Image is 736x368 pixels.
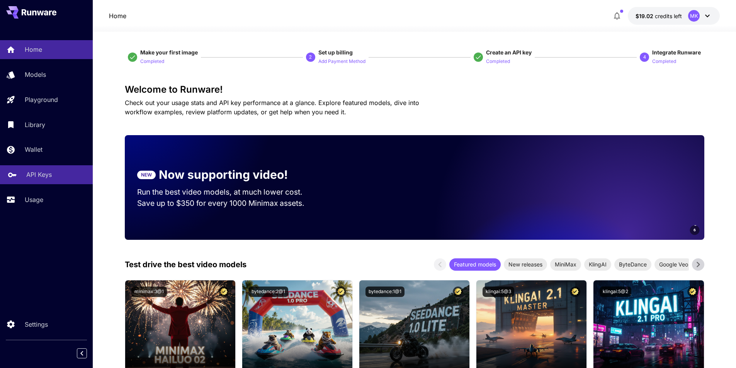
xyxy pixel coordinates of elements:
span: KlingAI [584,260,611,268]
span: $19.02 [636,13,655,19]
span: credits left [655,13,682,19]
p: Library [25,120,45,129]
span: Google Veo [654,260,693,268]
p: Settings [25,320,48,329]
p: API Keys [26,170,52,179]
span: ByteDance [614,260,651,268]
p: Test drive the best video models [125,259,246,270]
button: Completed [140,56,164,66]
p: Home [25,45,42,54]
span: Integrate Runware [652,49,701,56]
button: Certified Model – Vetted for best performance and includes a commercial license. [219,287,229,297]
div: Featured models [449,258,501,271]
button: bytedance:1@1 [365,287,405,297]
button: Add Payment Method [318,56,365,66]
button: Collapse sidebar [77,348,87,358]
span: 6 [694,227,696,233]
p: NEW [141,171,152,178]
p: Save up to $350 for every 1000 Minimax assets. [137,198,317,209]
nav: breadcrumb [109,11,126,20]
h3: Welcome to Runware! [125,84,704,95]
div: KlingAI [584,258,611,271]
span: Create an API key [486,49,532,56]
a: Home [109,11,126,20]
span: Set up billing [318,49,353,56]
p: Add Payment Method [318,58,365,65]
button: bytedance:2@1 [248,287,288,297]
div: ByteDance [614,258,651,271]
span: Check out your usage stats and API key performance at a glance. Explore featured models, dive int... [125,99,419,116]
p: Completed [652,58,676,65]
button: klingai:5@3 [483,287,514,297]
button: $19.0159MK [628,7,720,25]
p: Completed [140,58,164,65]
p: Now supporting video! [159,166,288,183]
span: New releases [504,260,547,268]
p: 2 [309,54,312,61]
p: Run the best video models, at much lower cost. [137,187,317,198]
p: Models [25,70,46,79]
p: Usage [25,195,43,204]
button: Completed [652,56,676,66]
button: Certified Model – Vetted for best performance and includes a commercial license. [336,287,346,297]
p: Playground [25,95,58,104]
div: MiniMax [550,258,581,271]
div: Google Veo [654,258,693,271]
span: Featured models [449,260,501,268]
button: Certified Model – Vetted for best performance and includes a commercial license. [453,287,463,297]
span: Make your first image [140,49,198,56]
p: 4 [643,54,646,61]
button: Certified Model – Vetted for best performance and includes a commercial license. [687,287,698,297]
div: $19.0159 [636,12,682,20]
div: New releases [504,258,547,271]
p: Completed [486,58,510,65]
button: Completed [486,56,510,66]
span: MiniMax [550,260,581,268]
div: MK [688,10,700,22]
button: klingai:5@2 [600,287,631,297]
button: Certified Model – Vetted for best performance and includes a commercial license. [570,287,580,297]
p: Wallet [25,145,42,154]
div: Collapse sidebar [83,346,93,360]
button: minimax:3@1 [131,287,167,297]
